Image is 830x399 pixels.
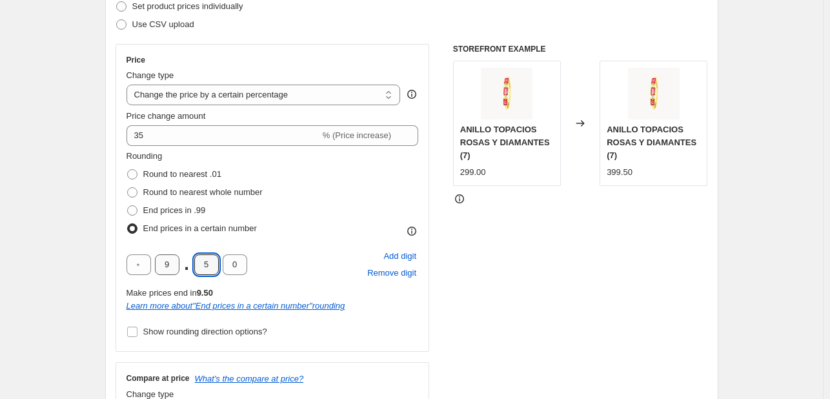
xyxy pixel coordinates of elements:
span: Round to nearest whole number [143,187,263,197]
h3: Price [127,55,145,65]
img: ANILLOORO18KILATESCONTOPACIOROSAYDIAMANTESCOLECCIONGAMA_80x.jpg [481,68,532,119]
h6: STOREFRONT EXAMPLE [453,44,708,54]
input: ﹡ [194,254,219,275]
span: Remove digit [367,267,416,280]
span: End prices in a certain number [143,223,257,233]
span: Change type [127,389,174,399]
i: Learn more about " End prices in a certain number " rounding [127,301,345,311]
div: 299.00 [460,166,486,179]
span: ANILLO TOPACIOS ROSAS Y DIAMANTES (7) [607,125,696,160]
input: ﹡ [223,254,247,275]
input: ﹡ [127,254,151,275]
span: Round to nearest .01 [143,169,221,179]
span: Rounding [127,151,163,161]
input: -15 [127,125,320,146]
img: ANILLOORO18KILATESCONTOPACIOROSAYDIAMANTESCOLECCIONGAMA_80x.jpg [628,68,680,119]
b: 9.50 [197,288,213,298]
span: Show rounding direction options? [143,327,267,336]
div: 399.50 [607,166,633,179]
span: Add digit [383,250,416,263]
button: Add placeholder [381,248,418,265]
span: Make prices end in [127,288,213,298]
span: . [183,254,190,275]
span: % (Price increase) [323,130,391,140]
span: Change type [127,70,174,80]
button: Remove placeholder [365,265,418,281]
div: help [405,88,418,101]
a: Learn more about"End prices in a certain number"rounding [127,301,345,311]
span: Set product prices individually [132,1,243,11]
h3: Compare at price [127,373,190,384]
button: What's the compare at price? [195,374,304,384]
input: ﹡ [155,254,179,275]
span: ANILLO TOPACIOS ROSAS Y DIAMANTES (7) [460,125,550,160]
span: Price change amount [127,111,206,121]
span: End prices in .99 [143,205,206,215]
span: Use CSV upload [132,19,194,29]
